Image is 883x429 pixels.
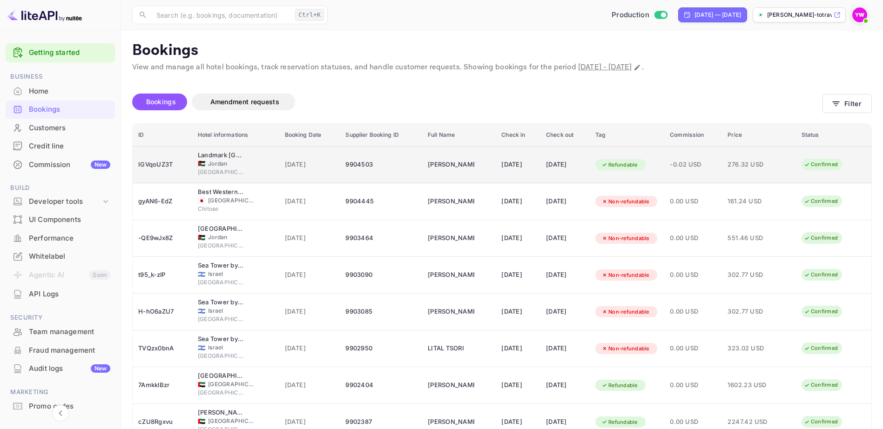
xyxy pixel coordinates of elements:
div: Commission [29,160,110,170]
span: Jordan [208,233,255,241]
div: [DATE] [501,378,535,393]
div: TVQzx0bnA [138,341,187,356]
div: API Logs [29,289,110,300]
th: Status [796,124,871,147]
div: New [91,161,110,169]
span: [GEOGRAPHIC_DATA] [198,315,244,323]
a: Team management [6,323,115,340]
span: 1602.23 USD [728,380,774,390]
div: -QE9wJx8Z [138,231,187,246]
div: Promo codes [6,397,115,416]
span: [DATE] [285,270,335,280]
div: 9904445 [345,194,417,209]
a: Home [6,82,115,100]
div: NERIA BENYAMIN [428,378,474,393]
div: Promo codes [29,401,110,412]
div: Refundable [595,416,644,428]
div: Confirmed [798,269,844,281]
div: Confirmed [798,379,844,391]
div: Confirmed [798,342,844,354]
span: [GEOGRAPHIC_DATA] [198,389,244,397]
div: Riu Dubai Beach Resort - All Inclusive [198,371,244,381]
span: Jordan [198,235,205,241]
div: Refundable [595,159,644,171]
div: [DATE] [546,268,584,282]
div: Ctrl+K [295,9,324,21]
span: Chitose [198,205,244,213]
button: Collapse navigation [52,405,69,422]
div: New [91,364,110,373]
div: [DATE] [501,157,535,172]
div: DOR SHOSHANI [428,194,474,209]
p: Bookings [132,41,872,60]
div: Home [29,86,110,97]
span: Israel [208,270,255,278]
div: [DATE] — [DATE] [694,11,741,19]
a: Customers [6,119,115,136]
div: Sea Tower by Isrotel Design [198,261,244,270]
span: Bookings [146,98,176,106]
span: [GEOGRAPHIC_DATA] [208,196,255,205]
div: Non-refundable [595,306,655,318]
div: [DATE] [501,231,535,246]
span: 0.00 USD [670,307,716,317]
div: IGVqoUZ3T [138,157,187,172]
a: Performance [6,229,115,247]
div: [DATE] [546,157,584,172]
span: [DATE] [285,343,335,354]
th: Hotel informations [192,124,279,147]
span: 161.24 USD [728,196,774,207]
span: United Arab Emirates [198,382,205,388]
div: Confirmed [798,416,844,428]
span: Business [6,72,115,82]
th: Check out [540,124,590,147]
span: Israel [198,345,205,351]
button: Change date range [633,63,642,72]
span: Jordan [198,161,205,167]
div: Getting started [6,43,115,62]
th: Commission [664,124,722,147]
div: API Logs [6,285,115,303]
div: Fraud management [6,342,115,360]
span: -0.02 USD [670,160,716,170]
div: 9902404 [345,378,417,393]
a: Getting started [29,47,110,58]
span: Jordan [208,160,255,168]
div: CommissionNew [6,156,115,174]
div: 9903085 [345,304,417,319]
span: 0.00 USD [670,196,716,207]
div: [DATE] [501,268,535,282]
div: Non-refundable [595,233,655,244]
span: [DATE] [285,233,335,243]
div: Audit logsNew [6,360,115,378]
div: [DATE] [546,231,584,246]
div: Team management [6,323,115,341]
div: Developer tools [29,196,101,207]
div: Customers [29,123,110,134]
span: Amendment requests [210,98,279,106]
div: Developer tools [6,194,115,210]
div: Refundable [595,380,644,391]
div: RACHELI DAVID [428,304,474,319]
span: 2247.42 USD [728,417,774,427]
img: Yahav Winkler [852,7,867,22]
div: Four Seasons Hotel Amman [198,224,244,234]
div: Landmark Amman Hotel & Conference Center [198,151,244,160]
div: Customers [6,119,115,137]
div: [DATE] [546,378,584,393]
div: 9903090 [345,268,417,282]
div: Whitelabel [6,248,115,266]
span: 0.00 USD [670,417,716,427]
div: 9904503 [345,157,417,172]
span: [DATE] [285,196,335,207]
a: Bookings [6,101,115,118]
div: UI Components [29,214,110,225]
span: [GEOGRAPHIC_DATA] [198,352,244,360]
div: Bookings [6,101,115,119]
div: Performance [29,233,110,244]
div: [DATE] [546,341,584,356]
span: [DATE] [285,160,335,170]
span: [DATE] - [DATE] [578,62,632,72]
a: UI Components [6,211,115,228]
